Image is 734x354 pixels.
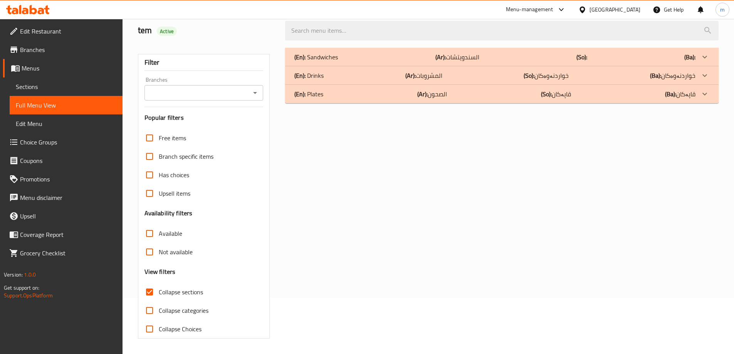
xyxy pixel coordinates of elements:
[20,174,116,184] span: Promotions
[294,70,306,81] b: (En):
[20,138,116,147] span: Choice Groups
[24,270,36,280] span: 1.0.0
[665,89,695,99] p: قاپەکان
[541,89,571,99] p: قاپەکان
[20,156,116,165] span: Coupons
[3,22,123,40] a: Edit Restaurant
[22,64,116,73] span: Menus
[20,230,116,239] span: Coverage Report
[650,70,661,81] b: (Ba):
[285,21,719,40] input: search
[3,225,123,244] a: Coverage Report
[20,45,116,54] span: Branches
[159,170,189,180] span: Has choices
[159,247,193,257] span: Not available
[417,89,447,99] p: الصحون
[524,70,534,81] b: (So):
[3,59,123,77] a: Menus
[159,229,182,238] span: Available
[144,267,176,276] h3: View filters
[159,306,208,315] span: Collapse categories
[294,89,323,99] p: Plates
[16,82,116,91] span: Sections
[665,88,676,100] b: (Ba):
[3,207,123,225] a: Upsell
[16,101,116,110] span: Full Menu View
[294,52,338,62] p: Sandwiches
[3,133,123,151] a: Choice Groups
[20,248,116,258] span: Grocery Checklist
[159,189,190,198] span: Upsell items
[417,88,428,100] b: (Ar):
[590,5,640,14] div: [GEOGRAPHIC_DATA]
[250,87,260,98] button: Open
[506,5,553,14] div: Menu-management
[524,71,569,80] p: خواردنەوەکان
[10,96,123,114] a: Full Menu View
[294,51,306,63] b: (En):
[3,40,123,59] a: Branches
[541,88,552,100] b: (So):
[144,113,264,122] h3: Popular filters
[4,283,39,293] span: Get support on:
[285,66,719,85] div: (En): Drinks(Ar):المشروبات(So):خواردنەوەکان(Ba):خواردنەوەکان
[294,88,306,100] b: (En):
[285,85,719,103] div: (En): Plates(Ar):الصحون(So):قاپەکان(Ba):قاپەکان
[294,71,324,80] p: Drinks
[3,151,123,170] a: Coupons
[435,51,446,63] b: (Ar):
[285,48,719,66] div: (En): Sandwiches(Ar):السندويتشات(So):(Ba):
[3,188,123,207] a: Menu disclaimer
[138,25,276,36] h2: tem
[144,209,193,218] h3: Availability filters
[144,54,264,71] div: Filter
[20,211,116,221] span: Upsell
[3,244,123,262] a: Grocery Checklist
[157,27,177,36] div: Active
[157,28,177,35] span: Active
[4,290,53,300] a: Support.OpsPlatform
[159,133,186,143] span: Free items
[405,70,416,81] b: (Ar):
[16,119,116,128] span: Edit Menu
[159,324,202,334] span: Collapse Choices
[684,51,695,63] b: (Ba):
[576,51,587,63] b: (So):
[435,52,479,62] p: السندويتشات
[10,77,123,96] a: Sections
[3,170,123,188] a: Promotions
[10,114,123,133] a: Edit Menu
[720,5,725,14] span: m
[20,27,116,36] span: Edit Restaurant
[650,71,695,80] p: خواردنەوەکان
[4,270,23,280] span: Version:
[405,71,442,80] p: المشروبات
[159,152,213,161] span: Branch specific items
[159,287,203,297] span: Collapse sections
[20,193,116,202] span: Menu disclaimer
